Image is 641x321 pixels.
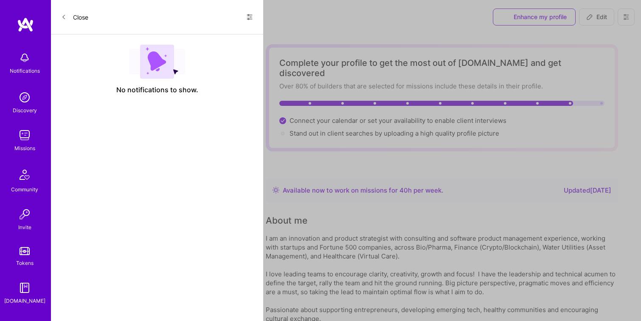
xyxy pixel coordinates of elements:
[61,10,88,24] button: Close
[14,144,35,153] div: Missions
[11,185,38,194] div: Community
[16,49,33,66] img: bell
[16,206,33,223] img: Invite
[116,85,198,94] span: No notifications to show.
[17,17,34,32] img: logo
[16,259,34,267] div: Tokens
[18,223,31,232] div: Invite
[20,247,30,255] img: tokens
[14,165,35,185] img: Community
[13,106,37,115] div: Discovery
[16,279,33,296] img: guide book
[4,296,45,305] div: [DOMAIN_NAME]
[10,66,40,75] div: Notifications
[129,45,185,79] img: empty
[16,127,33,144] img: teamwork
[16,89,33,106] img: discovery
